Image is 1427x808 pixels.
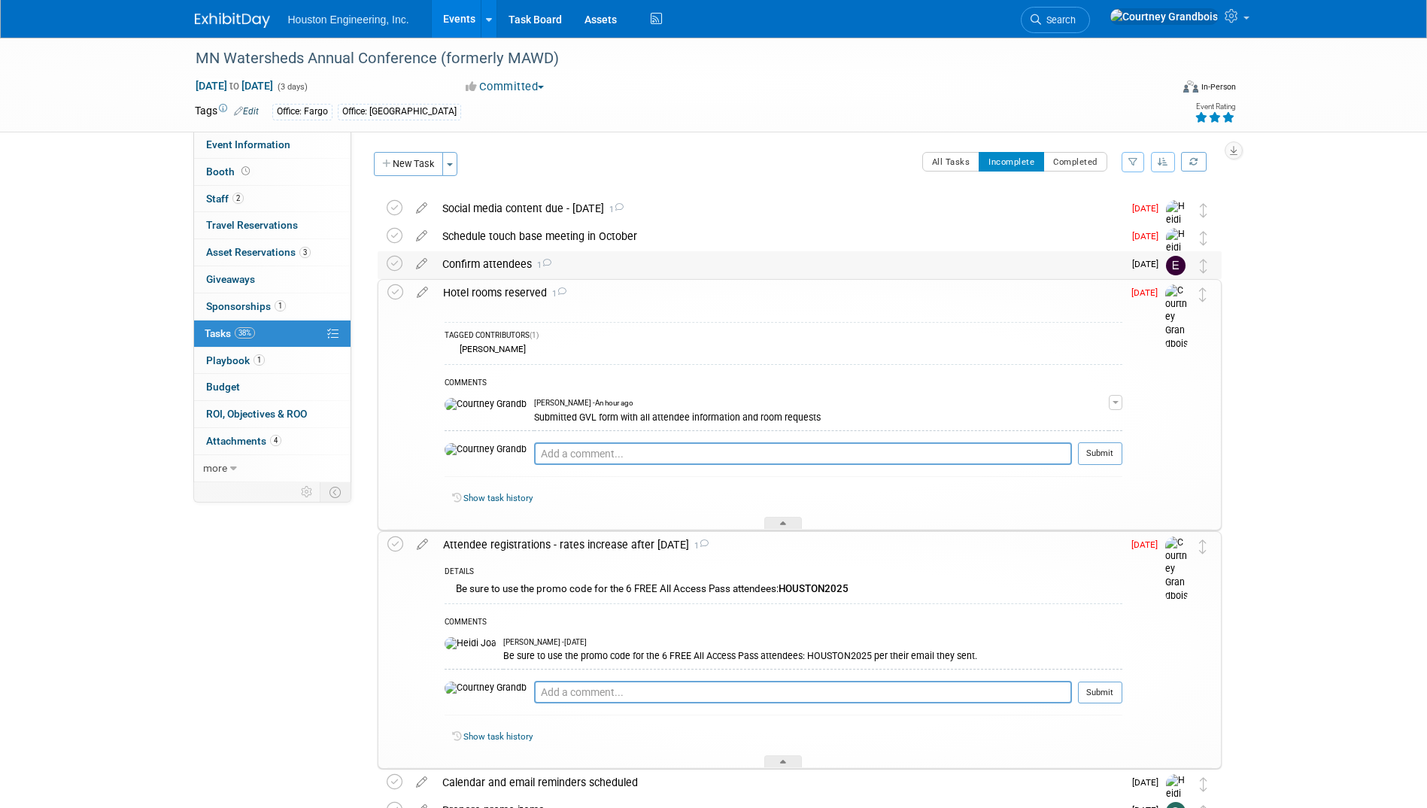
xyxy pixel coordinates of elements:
button: Committed [460,79,550,95]
a: Search [1021,7,1090,33]
button: New Task [374,152,443,176]
img: Heidi Joarnt [1166,228,1189,281]
button: All Tasks [922,152,980,172]
a: edit [409,286,436,299]
i: Move task [1200,777,1207,791]
div: In-Person [1201,81,1236,93]
div: Office: [GEOGRAPHIC_DATA] [338,104,461,120]
span: Event Information [206,138,290,150]
span: more [203,462,227,474]
button: Submit [1078,442,1122,465]
div: COMMENTS [445,615,1122,631]
span: 1 [275,300,286,311]
span: Staff [206,193,244,205]
a: Show task history [463,731,533,742]
a: edit [408,257,435,271]
span: [DATE] [DATE] [195,79,274,93]
span: Budget [206,381,240,393]
span: [DATE] [1132,259,1166,269]
button: Incomplete [979,152,1044,172]
i: Move task [1200,231,1207,245]
span: 1 [547,289,566,299]
img: Courtney Grandbois [1165,536,1188,603]
span: [DATE] [1131,539,1165,550]
img: ExhibitDay [195,13,270,28]
a: Show task history [463,493,533,503]
span: [DATE] [1132,203,1166,214]
div: Be sure to use the promo code for the 6 FREE All Access Pass attendees: HOUSTON2025 per their ema... [503,648,1122,662]
div: [PERSON_NAME] [456,344,526,354]
img: Courtney Grandbois [1110,8,1219,25]
a: Event Information [194,132,351,158]
span: [DATE] [1131,287,1165,298]
a: Asset Reservations3 [194,239,351,266]
span: [DATE] [1132,231,1166,241]
a: edit [408,202,435,215]
span: 1 [532,260,551,270]
a: edit [409,538,436,551]
span: 4 [270,435,281,446]
div: Calendar and email reminders scheduled [435,770,1123,795]
a: Staff2 [194,186,351,212]
div: TAGGED CONTRIBUTORS [445,330,1122,343]
a: Giveaways [194,266,351,293]
div: MN Watersheds Annual Conference (formerly MAWD) [190,45,1148,72]
a: Booth [194,159,351,185]
a: Refresh [1181,152,1207,172]
img: Heidi Joarnt [1166,200,1189,254]
span: Asset Reservations [206,246,311,258]
a: Attachments4 [194,428,351,454]
a: Travel Reservations [194,212,351,238]
a: ROI, Objectives & ROO [194,401,351,427]
span: Attachments [206,435,281,447]
div: Schedule touch base meeting in October [435,223,1123,249]
span: [DATE] [1132,777,1166,788]
img: Courtney Grandbois [445,443,527,457]
span: Search [1041,14,1076,26]
span: Sponsorships [206,300,286,312]
span: 3 [299,247,311,258]
div: Be sure to use the promo code for the 6 FREE All Access Pass attendees: [445,579,1122,603]
a: edit [408,229,435,243]
span: (1) [530,331,539,339]
div: Attendee registrations - rates increase after [DATE] [436,532,1122,557]
a: edit [408,776,435,789]
span: 1 [604,205,624,214]
b: HOUSTON2025 [779,583,849,594]
i: Move task [1199,539,1207,554]
a: Sponsorships1 [194,293,351,320]
img: Courtney Grandbois [445,682,527,695]
img: Format-Inperson.png [1183,80,1198,93]
a: more [194,455,351,481]
img: Courtney Grandbois [445,398,527,412]
td: Toggle Event Tabs [320,482,351,502]
div: Submitted GVL form with all attendee information and room requests [534,409,1109,424]
span: Tasks [205,327,255,339]
img: Heidi Joarnt [445,637,496,651]
span: to [227,80,241,92]
i: Move task [1200,259,1207,273]
span: Houston Engineering, Inc. [288,14,409,26]
span: Booth not reserved yet [238,166,253,177]
a: Edit [234,106,259,117]
span: Booth [206,166,253,178]
button: Submit [1078,682,1122,704]
div: DETAILS [445,567,1122,579]
i: Move task [1199,287,1207,302]
button: Completed [1043,152,1107,172]
td: Personalize Event Tab Strip [294,482,320,502]
div: Confirm attendees [435,251,1123,277]
a: Tasks38% [194,320,351,347]
span: Playbook [206,354,265,366]
span: ROI, Objectives & ROO [206,408,307,420]
img: Courtney Grandbois [1165,284,1188,351]
span: Travel Reservations [206,219,298,231]
span: 1 [254,354,265,366]
div: COMMENTS [445,376,1122,392]
span: 1 [689,541,709,551]
img: ERIK Jones [1166,256,1186,275]
a: Playbook1 [194,348,351,374]
div: Event Rating [1195,103,1235,111]
div: Event Format [1082,78,1237,101]
i: Move task [1200,203,1207,217]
